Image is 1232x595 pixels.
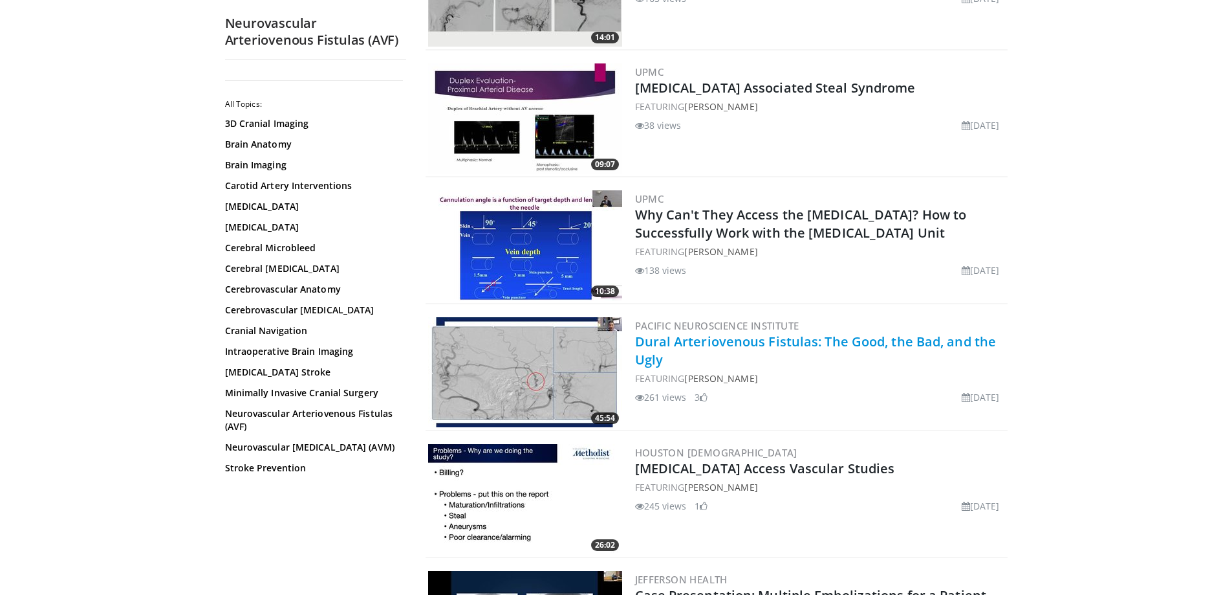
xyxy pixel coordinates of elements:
a: Intraoperative Brain Imaging [225,345,400,358]
a: 45:54 [428,317,622,427]
a: [MEDICAL_DATA] Access Vascular Studies [635,460,895,477]
a: [PERSON_NAME] [684,481,757,493]
li: 138 views [635,264,687,277]
a: Cranial Navigation [225,324,400,337]
a: [MEDICAL_DATA] Stroke [225,366,400,379]
div: FEATURING [635,372,1005,385]
a: [PERSON_NAME] [684,372,757,385]
a: Brain Anatomy [225,138,400,151]
a: 3D Cranial Imaging [225,117,400,130]
div: FEATURING [635,480,1005,494]
a: [PERSON_NAME] [684,245,757,258]
h2: Neurovascular Arteriovenous Fistulas (AVF) [225,15,406,49]
a: Stroke Prevention [225,462,400,475]
a: [MEDICAL_DATA] [225,221,400,234]
a: Cerebrovascular Anatomy [225,283,400,296]
a: [PERSON_NAME] [684,100,757,113]
li: [DATE] [962,499,1000,513]
a: [MEDICAL_DATA] [225,200,400,213]
li: 1 [695,499,708,513]
li: 261 views [635,390,687,404]
a: 26:02 [428,444,622,554]
a: Neurovascular [MEDICAL_DATA] (AVM) [225,441,400,454]
img: 074e9732-3fee-4999-bb90-552d9a6b6bf3.300x170_q85_crop-smart_upscale.jpg [428,444,622,554]
span: 09:07 [591,159,619,170]
a: Jefferson Health [635,573,728,586]
img: dcbe5ab9-c514-40a6-918d-dd444b04eacf.300x170_q85_crop-smart_upscale.jpg [428,317,622,427]
a: Cerebral Microbleed [225,241,400,254]
li: 38 views [635,118,682,132]
a: Why Can't They Access the [MEDICAL_DATA]? How to Successfully Work with the [MEDICAL_DATA] Unit [635,206,967,241]
li: [DATE] [962,118,1000,132]
div: FEATURING [635,100,1005,113]
img: 0fad4d84-3e3e-43fd-9310-81a4752c1f62.300x170_q85_crop-smart_upscale.jpg [428,190,622,300]
h2: All Topics: [225,99,403,109]
li: 3 [695,390,708,404]
li: [DATE] [962,390,1000,404]
span: 14:01 [591,32,619,43]
span: 26:02 [591,539,619,551]
img: 475af1c1-8974-4224-a8f8-e627b704092d.300x170_q85_crop-smart_upscale.jpg [428,63,622,174]
a: UPMC [635,65,664,78]
a: Pacific Neuroscience Institute [635,319,799,332]
a: 10:38 [428,190,622,300]
div: FEATURING [635,245,1005,258]
span: 10:38 [591,286,619,297]
a: Minimally Invasive Cranial Surgery [225,387,400,399]
a: UPMC [635,192,664,205]
a: Cerebrovascular [MEDICAL_DATA] [225,304,400,317]
li: [DATE] [962,264,1000,277]
li: 245 views [635,499,687,513]
a: 09:07 [428,63,622,174]
a: Brain Imaging [225,159,400,172]
a: [MEDICAL_DATA] Associated Steal Syndrome [635,79,916,96]
a: Cerebral [MEDICAL_DATA] [225,262,400,275]
a: Neurovascular Arteriovenous Fistulas (AVF) [225,407,400,433]
span: 45:54 [591,412,619,424]
a: Houston [DEMOGRAPHIC_DATA] [635,446,797,459]
a: Dural Arteriovenous Fistulas: The Good, the Bad, and the Ugly [635,333,997,368]
a: Carotid Artery Interventions [225,179,400,192]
